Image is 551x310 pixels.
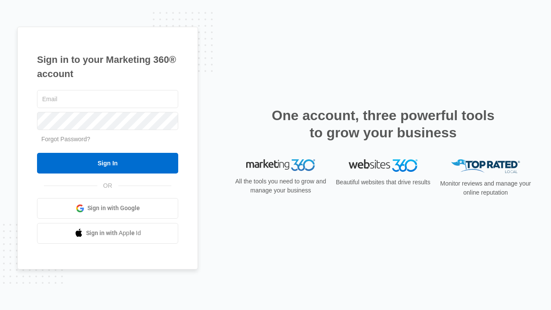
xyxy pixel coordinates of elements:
[37,90,178,108] input: Email
[87,204,140,213] span: Sign in with Google
[349,159,418,172] img: Websites 360
[37,223,178,244] a: Sign in with Apple Id
[37,198,178,219] a: Sign in with Google
[335,178,431,187] p: Beautiful websites that drive results
[37,153,178,174] input: Sign In
[37,53,178,81] h1: Sign in to your Marketing 360® account
[41,136,90,143] a: Forgot Password?
[97,181,118,190] span: OR
[232,177,329,195] p: All the tools you need to grow and manage your business
[451,159,520,174] img: Top Rated Local
[86,229,141,238] span: Sign in with Apple Id
[246,159,315,171] img: Marketing 360
[437,179,534,197] p: Monitor reviews and manage your online reputation
[269,107,497,141] h2: One account, three powerful tools to grow your business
